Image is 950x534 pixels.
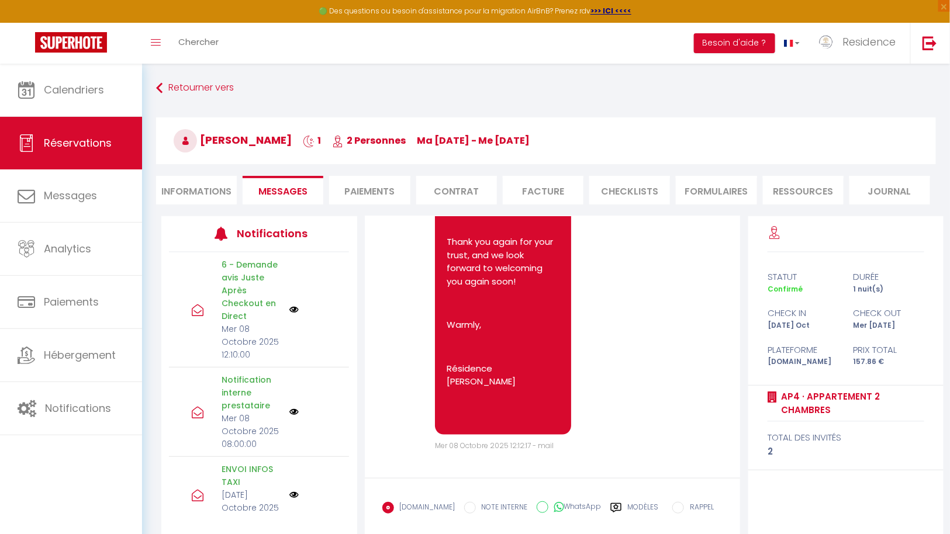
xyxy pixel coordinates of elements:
p: Notification interne prestataire [222,373,281,412]
span: Notifications [45,401,111,415]
label: Modèles [628,502,659,522]
li: Facture [503,176,583,204]
a: >>> ICI <<<< [590,6,631,16]
button: Besoin d'aide ? [694,33,775,53]
p: ENVOI INFOS TAXI [222,463,281,488]
img: NO IMAGE [289,305,299,314]
div: Mer [DATE] [846,320,932,331]
p: Mer 08 Octobre 2025 12:10:00 [222,323,281,361]
span: Residence [842,34,896,49]
p: Thank you again for your trust, and we look forward to welcoming you again soon! [447,235,559,288]
div: 157.86 € [846,356,932,367]
li: Paiements [329,176,410,204]
div: durée [846,270,932,284]
img: Super Booking [35,32,107,53]
span: Confirmé [768,284,803,294]
h3: Notifications [237,220,312,247]
label: RAPPEL [684,502,714,515]
div: [DOMAIN_NAME] [760,356,846,367]
span: Hébergement [44,348,116,362]
label: WhatsApp [548,501,602,514]
li: Journal [849,176,930,204]
div: check out [846,306,932,320]
li: Informations [156,176,237,204]
a: ... Residence [809,23,910,64]
a: AP4 · Appartement 2 chambres [777,390,924,417]
p: [DATE] Octobre 2025 10:01:43 [222,488,281,527]
li: CHECKLISTS [589,176,670,204]
li: Ressources [763,176,844,204]
span: Mer 08 Octobre 2025 12:12:17 - mail [435,441,554,450]
span: Paiements [44,294,99,309]
img: logout [923,36,937,50]
div: [DATE] Oct [760,320,846,331]
li: Contrat [416,176,497,204]
span: 1 [303,134,321,147]
span: Analytics [44,241,91,256]
img: NO IMAGE [289,407,299,417]
span: ma [DATE] - me [DATE] [417,134,530,147]
span: 2 Personnes [332,134,406,147]
label: NOTE INTERNE [476,502,528,515]
div: Plateforme [760,343,846,357]
li: FORMULAIRES [676,176,756,204]
div: Prix total [846,343,932,357]
div: statut [760,270,846,284]
span: Réservations [44,136,112,150]
div: 2 [768,445,924,459]
label: [DOMAIN_NAME] [394,502,455,515]
span: Calendriers [44,82,104,97]
span: Chercher [178,36,219,48]
span: Messages [44,188,97,203]
div: 1 nuit(s) [846,284,932,295]
span: [PERSON_NAME] [174,133,292,147]
p: Warmly, [447,318,559,332]
a: Retourner vers [156,78,936,99]
p: Résidence [PERSON_NAME] [447,362,559,389]
p: Mer 08 Octobre 2025 08:00:00 [222,412,281,450]
div: total des invités [768,431,924,445]
div: check in [760,306,846,320]
p: 6 - Demande avis Juste Après Checkout en Direct [222,258,281,323]
span: Messages [258,185,308,198]
a: Chercher [170,23,227,64]
img: ... [817,33,835,51]
img: NO IMAGE [289,490,299,500]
